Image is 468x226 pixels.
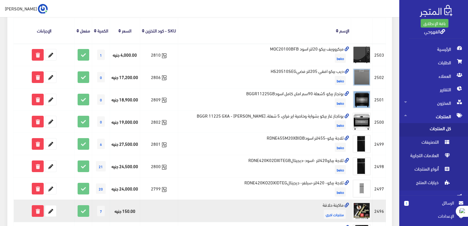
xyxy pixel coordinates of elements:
[178,200,351,222] td: ماكينة حلاقة
[335,54,346,63] span: beko
[373,43,386,66] td: 2503
[140,66,178,88] td: 2806
[96,183,106,194] span: 20
[373,133,386,155] td: 2499
[399,137,468,150] a: التصنيفات
[414,199,454,206] span: الرسائل
[110,133,140,155] td: 27,500.00 جنيه
[421,19,448,28] a: باقة الإنطلاق
[97,72,105,82] span: 0
[353,112,371,131] img: botagaz-ghaz-byko-bshoay-okhasy-ayr-fray-5-shaal-stanls-styl-bggr-11225-gxa.png
[96,161,106,171] span: 21
[353,90,371,109] img: botgaz-byko-5shaal-90sm-aman-kaml-asodbggr11225gb.png
[140,111,178,133] td: 2802
[335,76,346,85] span: beko
[404,69,463,83] span: العملاء
[404,42,463,56] span: الرئيسية
[110,155,140,178] td: 24,500.00 جنيه
[145,26,176,35] a: SKU - كود التخزين
[162,120,167,125] svg: Synced with Zoho Books
[404,164,451,177] span: أنواع المنتجات
[80,26,90,35] a: مفعل
[110,43,140,66] td: 4,000.00 جنيه
[373,111,386,133] td: 2500
[399,83,468,96] a: التقارير
[353,46,371,64] img: mykrooyf-byko-20ltr-asod-moc20100bfb.jpg
[97,50,105,60] span: 1
[162,165,167,170] svg: Synced with Zoho Books
[399,123,468,137] a: كل المنتجات
[353,179,371,198] img: thlag-byko-420ltr-sylfr-dygytalrdne420ko2dxidteg.png
[404,150,451,164] span: العلامات التجارية
[97,206,105,216] span: 7
[178,155,351,178] td: ثلاجة بيكو420لتر -اسود-ديجيتالRDNE420K02DXITEGB
[373,66,386,88] td: 2502
[97,116,105,127] span: 0
[404,137,451,150] span: التصنيفات
[353,157,371,175] img: thlag-byko420ltr-asod-dygytalrdne420k02dxitegb.png
[399,56,468,69] a: الطلبات
[399,177,468,190] a: خيارات المنتج
[97,26,108,35] a: الكمية
[409,213,454,219] span: اﻹعدادات
[324,210,346,219] span: منتجات اخري
[7,184,31,207] iframe: Drift Widget Chat Controller
[110,111,140,133] td: 19,000.00 جنيه
[162,142,167,147] svg: Synced with Zoho Books
[404,83,463,96] span: التقارير
[353,202,371,220] img: makyn-hlak.jpg
[178,88,351,111] td: بوتجاز بيكو 5شعلة 90سم امان كامل اسودBGGR11225GB
[404,190,463,204] span: التسويق
[38,4,48,14] img: ...
[140,155,178,178] td: 2800
[178,178,351,200] td: ثلاجة بيكو- 420لتر-سيلفر- ديجيتالRDNE420KO2DXIDTEG
[404,177,451,190] span: خيارات المنتج
[335,187,346,197] span: beko
[97,94,105,105] span: 0
[353,68,371,86] img: dyb-byko-afky-205ltr-fdyhs20510seg.png
[399,150,468,164] a: العلامات التجارية
[162,75,167,80] svg: Synced with Zoho Books
[178,43,351,66] td: ميكروويف بيكو 20لتر اسود MOC20100BFB
[162,53,167,58] svg: Synced with Zoho Books
[335,120,346,130] span: beko
[178,133,351,155] td: ثلاجة بيكو-455لتر اسودRDNE455M20XBIDB
[335,98,346,107] span: beko
[14,18,75,43] th: الإجراءات
[339,26,349,35] a: الإسم
[373,200,386,222] td: 2496
[404,199,463,213] a: 1 الرسائل
[140,133,178,155] td: 2801
[110,178,140,200] td: 24,000.00 جنيه
[420,5,452,17] img: .
[140,178,178,200] td: 2799
[140,88,178,111] td: 2809
[178,66,351,88] td: ديب بيكو افقي 205لتر فضيHS20510SEG
[404,213,463,222] a: اﻹعدادات
[404,96,463,110] span: المخزون
[373,155,386,178] td: 2498
[399,69,468,83] a: العملاء
[404,110,463,123] span: المنتجات
[110,200,140,222] td: 150.00 جنيه
[399,42,468,56] a: الرئيسية
[335,165,346,174] span: beko
[353,135,371,153] img: thlag-byko-455ltr-asodrdne455m20xbidb.png
[5,4,48,13] a: ... [PERSON_NAME]
[404,56,463,69] span: الطلبات
[162,98,167,103] svg: Synced with Zoho Books
[122,26,131,35] a: السعر
[162,187,167,192] svg: Synced with Zoho Books
[140,43,178,66] td: 2810
[399,96,468,110] a: المخزون
[373,88,386,111] td: 2501
[178,111,351,133] td: بوتاجاز غاز بيكو بشواية وخاصية اير فراي، 5 شعلة، [PERSON_NAME] - BGGR 11225 GXA
[5,5,37,12] span: [PERSON_NAME]
[373,178,386,200] td: 2497
[110,66,140,88] td: 17,200.00 جنيه
[404,123,451,137] span: كل المنتجات
[110,88,140,111] td: 18,900.00 جنيه
[97,139,105,149] span: 6
[399,164,468,177] a: أنواع المنتجات
[399,110,468,123] a: المنتجات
